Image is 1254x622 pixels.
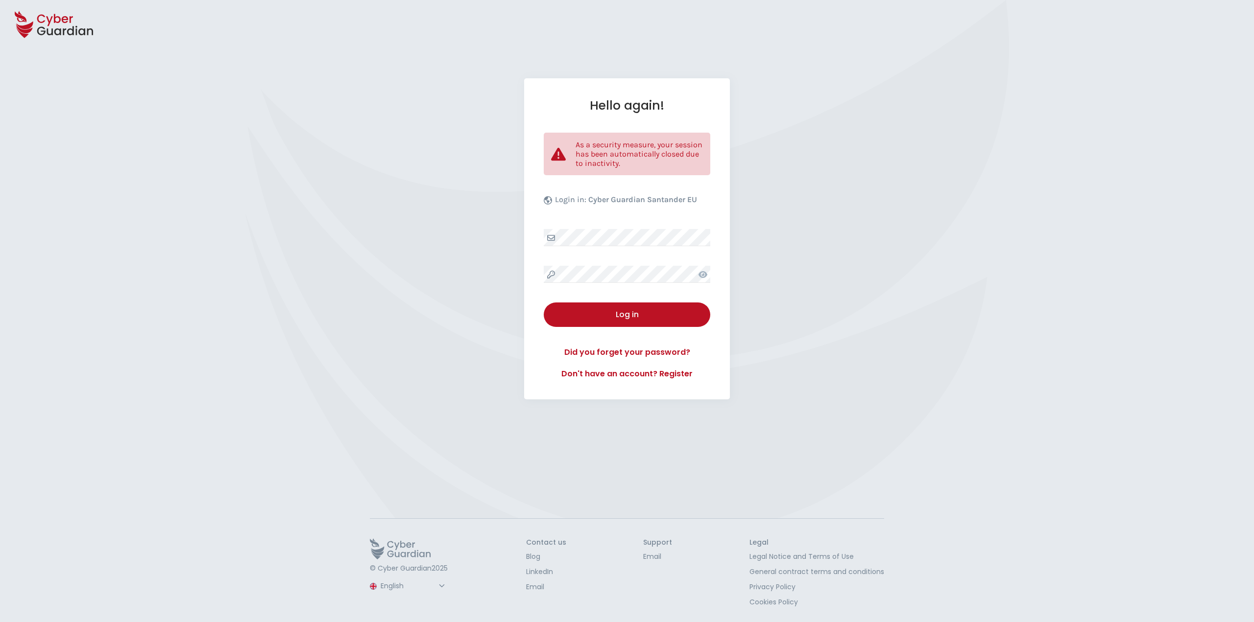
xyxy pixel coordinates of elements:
[749,538,884,547] h3: Legal
[749,567,884,577] a: General contract terms and conditions
[526,538,566,547] h3: Contact us
[526,582,566,592] a: Email
[588,195,697,204] b: Cyber Guardian Santander EU
[643,552,672,562] a: Email
[551,309,703,321] div: Log in
[526,552,566,562] a: Blog
[576,140,703,168] p: As a security measure, your session has been automatically closed due to inactivity.
[749,582,884,592] a: Privacy Policy
[643,538,672,547] h3: Support
[526,567,566,577] a: LinkedIn
[370,564,449,573] p: © Cyber Guardian 2025
[544,368,710,380] a: Don't have an account? Register
[555,195,697,209] p: Login in:
[749,552,884,562] a: Legal Notice and Terms of Use
[370,583,377,590] img: region-logo
[544,302,710,327] button: Log in
[544,98,710,113] h1: Hello again!
[544,346,710,358] a: Did you forget your password?
[749,597,884,607] a: Cookies Policy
